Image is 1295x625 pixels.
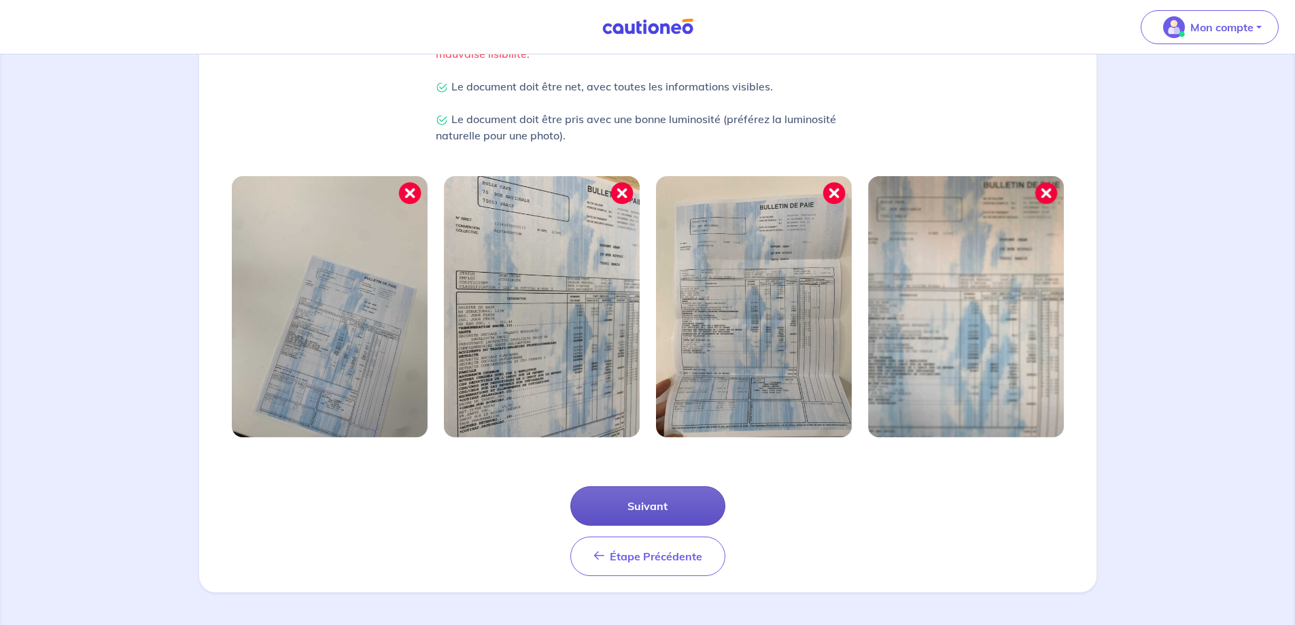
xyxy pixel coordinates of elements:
[597,18,699,35] img: Cautioneo
[868,176,1064,437] img: Image mal cadrée 4
[610,550,702,563] span: Étape Précédente
[436,82,448,94] img: Check
[232,176,428,437] img: Image mal cadrée 1
[1163,16,1185,38] img: illu_account_valid_menu.svg
[570,537,725,576] button: Étape Précédente
[1141,10,1279,44] button: illu_account_valid_menu.svgMon compte
[656,176,852,437] img: Image mal cadrée 3
[570,486,725,526] button: Suivant
[436,78,860,143] p: Le document doit être net, avec toutes les informations visibles. Le document doit être pris avec...
[436,114,448,126] img: Check
[444,176,640,437] img: Image mal cadrée 2
[1190,19,1254,35] p: Mon compte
